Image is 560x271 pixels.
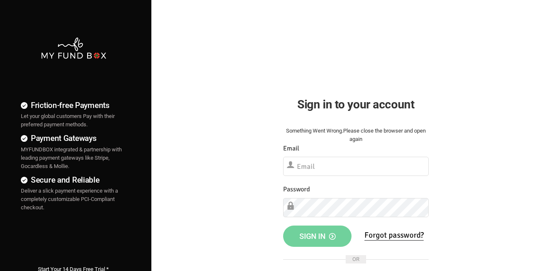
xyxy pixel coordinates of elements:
span: Let your global customers Pay with their preferred payment methods. [21,113,115,128]
img: mfbwhite.png [40,37,107,60]
input: Email [283,157,429,176]
label: Email [283,143,299,154]
a: Forgot password? [364,230,424,241]
span: MYFUNDBOX integrated & partnership with leading payment gateways like Stripe, Gocardless & Mollie. [21,146,122,169]
h4: Payment Gateways [21,132,126,144]
label: Password [283,184,310,195]
h4: Secure and Reliable [21,174,126,186]
span: Deliver a slick payment experience with a completely customizable PCI-Compliant checkout. [21,188,118,211]
h4: Friction-free Payments [21,99,126,111]
span: OR [346,255,366,263]
button: Sign in [283,226,352,247]
h2: Sign in to your account [283,95,429,113]
span: Sign in [299,232,336,241]
div: Something Went Wrong.Please close the browser and open again [283,127,429,143]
